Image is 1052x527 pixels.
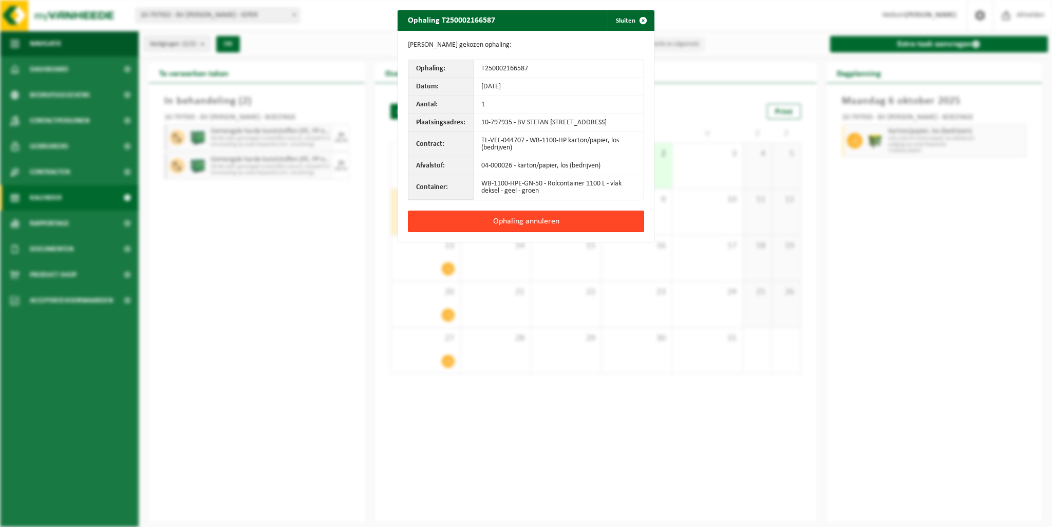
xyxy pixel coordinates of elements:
p: [PERSON_NAME] gekozen ophaling: [408,41,644,49]
td: 10-797935 - BV STEFAN [STREET_ADDRESS] [474,114,644,132]
td: T250002166587 [474,60,644,78]
td: [DATE] [474,78,644,96]
th: Contract: [408,132,474,157]
th: Datum: [408,78,474,96]
th: Container: [408,175,474,200]
td: WB-1100-HPE-GN-50 - Rolcontainer 1100 L - vlak deksel - geel - groen [474,175,644,200]
td: 04-000026 - karton/papier, los (bedrijven) [474,157,644,175]
th: Ophaling: [408,60,474,78]
h2: Ophaling T250002166587 [398,10,505,30]
th: Afvalstof: [408,157,474,175]
button: Ophaling annuleren [408,211,644,232]
th: Plaatsingsadres: [408,114,474,132]
button: Sluiten [608,10,653,31]
td: 1 [474,96,644,114]
td: TL-VEL-044707 - WB-1100-HP karton/papier, los (bedrijven) [474,132,644,157]
th: Aantal: [408,96,474,114]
